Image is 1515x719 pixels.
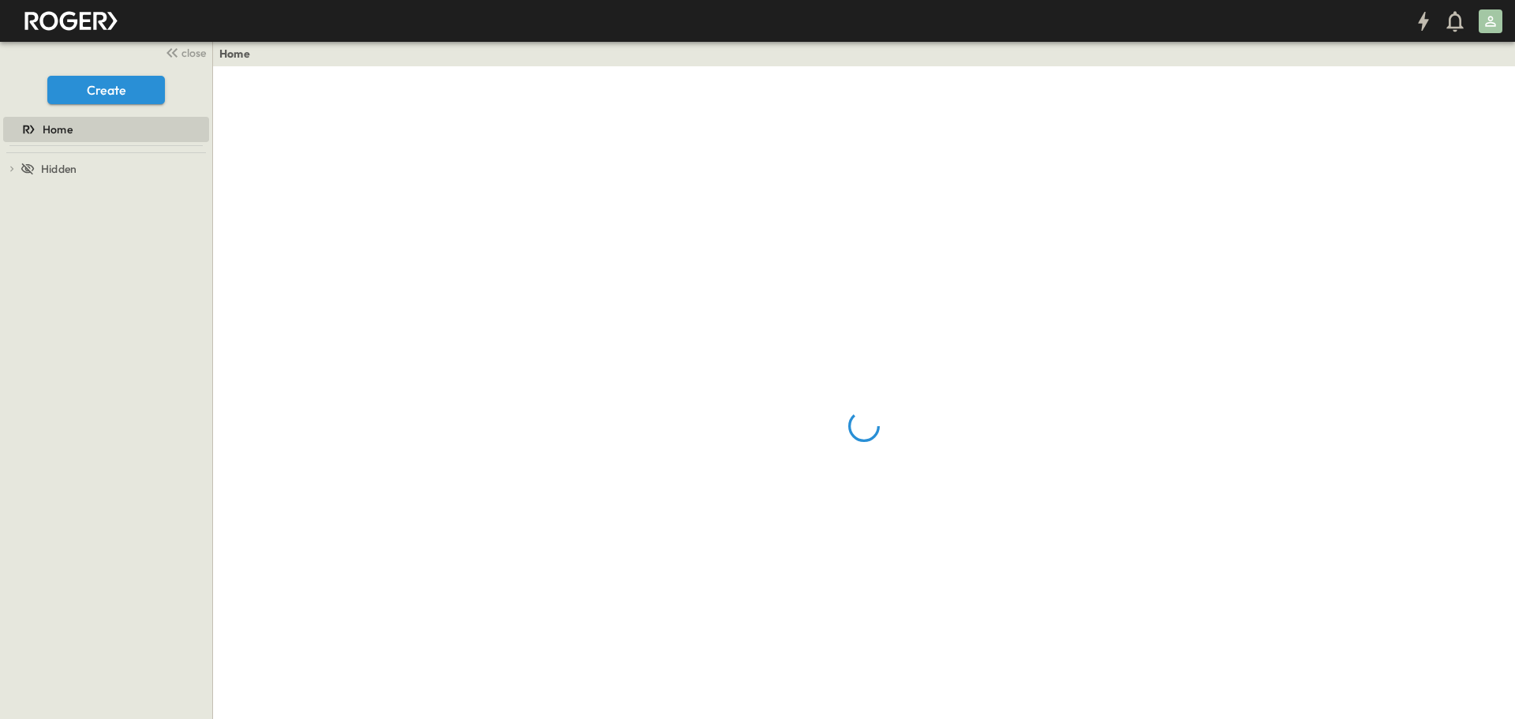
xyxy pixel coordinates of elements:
[43,122,73,137] span: Home
[47,76,165,104] button: Create
[159,41,209,63] button: close
[41,161,77,177] span: Hidden
[219,46,260,62] nav: breadcrumbs
[181,45,206,61] span: close
[219,46,250,62] a: Home
[3,118,206,140] a: Home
